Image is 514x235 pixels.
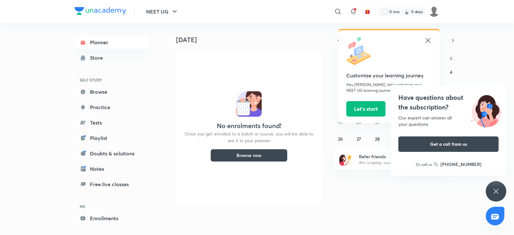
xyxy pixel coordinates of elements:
img: avatar [365,9,370,14]
h4: Have questions about the subscription? [398,93,499,112]
img: icon [346,37,375,65]
img: No events [236,91,262,117]
h6: ME [75,201,149,212]
abbr: October 26, 2025 [338,136,343,142]
a: Doubts & solutions [75,147,149,160]
abbr: October 27, 2025 [357,136,361,142]
img: Aarati parsewar [429,6,439,17]
img: ttu_illustration_new.svg [466,93,506,127]
a: [PHONE_NUMBER] [434,161,482,168]
a: Store [75,51,149,64]
button: October 28, 2025 [372,134,383,144]
button: NEET UG [142,5,182,18]
h4: No enrolments found! [217,122,281,130]
img: referral [339,153,352,166]
img: Company Logo [75,7,126,15]
a: Practice [75,101,149,114]
h6: SELF STUDY [75,74,149,85]
a: Notes [75,162,149,175]
abbr: Saturday [450,55,452,61]
button: Browse now [210,149,288,162]
abbr: October 19, 2025 [338,119,343,125]
abbr: October 4, 2025 [450,69,452,75]
a: Free live classes [75,178,149,191]
button: Get a call from us [398,136,499,152]
abbr: October 20, 2025 [356,119,361,125]
button: October 5, 2025 [335,83,346,94]
a: Company Logo [75,7,126,16]
p: Win a laptop, vouchers & more [359,160,438,166]
a: Playlist [75,132,149,144]
button: October 12, 2025 [335,100,346,110]
p: Or call us [416,161,432,167]
button: Let’s start [346,101,385,117]
button: October 27, 2025 [354,134,364,144]
h4: [DATE] [176,36,327,44]
button: October 26, 2025 [335,134,346,144]
abbr: October 28, 2025 [375,136,380,142]
h6: Refer friends [359,153,438,160]
button: October 19, 2025 [335,117,346,127]
button: October 4, 2025 [446,67,456,77]
button: avatar [362,6,373,17]
div: Store [90,54,107,62]
a: Planner [75,36,149,49]
div: Our expert can answer all your questions [398,115,499,127]
button: October 11, 2025 [446,83,456,94]
abbr: October 21, 2025 [375,119,379,125]
img: streak [403,8,410,15]
a: Tests [75,116,149,129]
p: Hey [PERSON_NAME], let’s customise your NEET UG learning journey for you [346,82,432,93]
a: Enrollments [75,212,149,225]
p: Once you get enrolled to a batch or course, you will be able to see it in your planner [184,130,314,144]
a: Browse [75,85,149,98]
h5: Customise your learning journey [346,72,432,79]
h6: [PHONE_NUMBER] [440,161,482,168]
